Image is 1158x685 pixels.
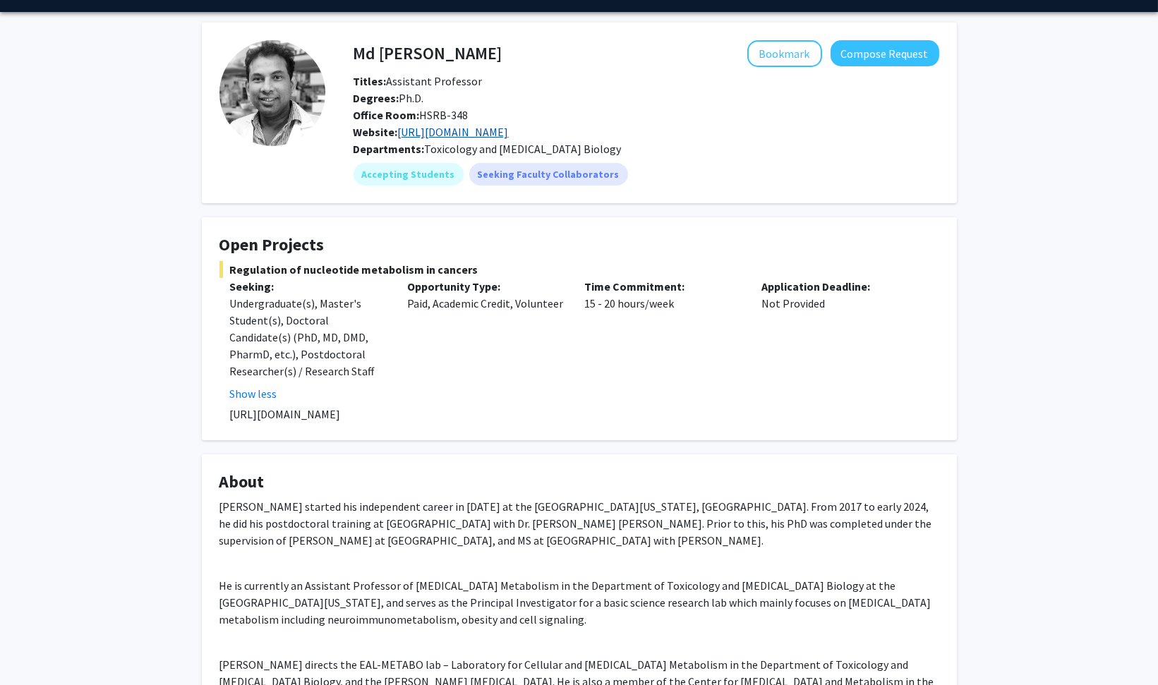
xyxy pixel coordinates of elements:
span: HSRB-348 [354,108,469,122]
h4: Open Projects [219,235,939,255]
mat-chip: Seeking Faculty Collaborators [469,163,628,186]
b: Titles: [354,74,387,88]
div: Undergraduate(s), Master's Student(s), Doctoral Candidate(s) (PhD, MD, DMD, PharmD, etc.), Postdo... [230,295,386,380]
p: Opportunity Type: [407,278,563,295]
b: Website: [354,125,398,139]
a: Opens in a new tab [398,125,509,139]
b: Degrees: [354,91,399,105]
div: Paid, Academic Credit, Volunteer [397,278,574,402]
div: 15 - 20 hours/week [574,278,751,402]
span: Toxicology and [MEDICAL_DATA] Biology [425,142,622,156]
span: Regulation of nucleotide metabolism in cancers [219,261,939,278]
p: Time Commitment: [584,278,740,295]
div: Not Provided [751,278,928,402]
p: Application Deadline: [761,278,917,295]
p: [URL][DOMAIN_NAME] [230,406,939,423]
h4: Md [PERSON_NAME] [354,40,502,66]
b: Office Room: [354,108,420,122]
span: Ph.D. [354,91,424,105]
h4: About [219,472,939,492]
b: Departments: [354,142,425,156]
iframe: Chat [11,622,60,674]
span: Assistant Professor [354,74,483,88]
p: He is currently an Assistant Professor of [MEDICAL_DATA] Metabolism in the Department of Toxicolo... [219,577,939,628]
button: Show less [230,385,277,402]
p: [PERSON_NAME] started his independent career in [DATE] at the [GEOGRAPHIC_DATA][US_STATE], [GEOGR... [219,498,939,549]
p: Seeking: [230,278,386,295]
img: Profile Picture [219,40,325,146]
button: Add Md Eunus Ali to Bookmarks [747,40,822,67]
mat-chip: Accepting Students [354,163,464,186]
button: Compose Request to Md Eunus Ali [831,40,939,66]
